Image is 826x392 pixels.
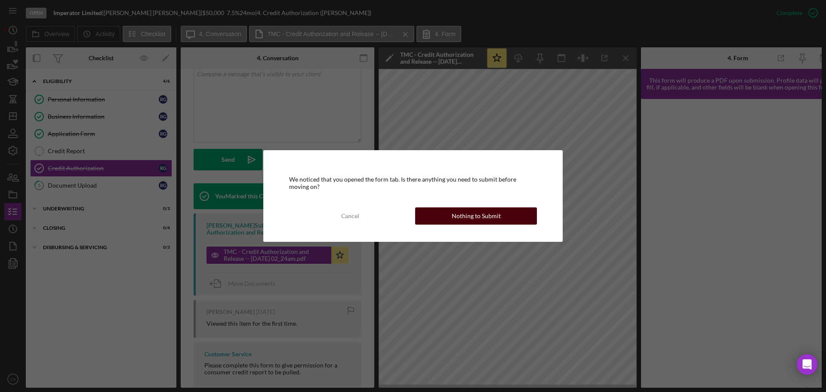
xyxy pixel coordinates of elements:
[452,207,501,225] div: Nothing to Submit
[341,207,359,225] div: Cancel
[289,207,411,225] button: Cancel
[415,207,537,225] button: Nothing to Submit
[289,176,537,190] div: We noticed that you opened the form tab. Is there anything you need to submit before moving on?
[797,354,817,375] div: Open Intercom Messenger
